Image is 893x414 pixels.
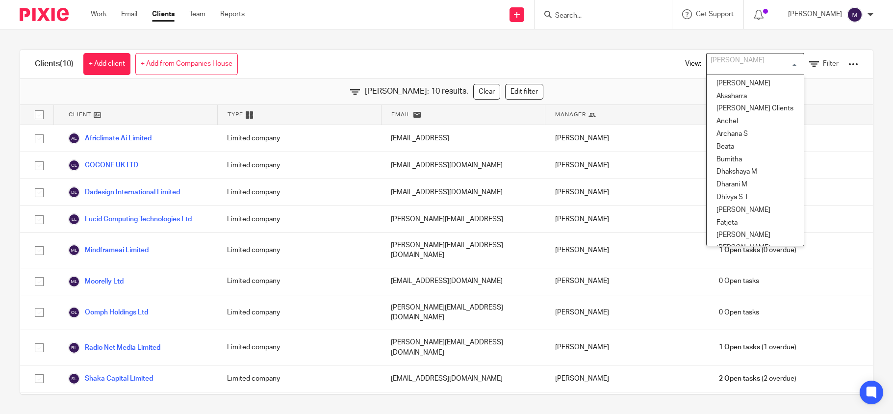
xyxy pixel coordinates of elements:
[707,191,804,204] li: Dhivya S T
[381,330,545,365] div: [PERSON_NAME][EMAIL_ADDRESS][DOMAIN_NAME]
[719,308,759,317] span: 0 Open tasks
[707,229,804,242] li: [PERSON_NAME]
[707,78,804,90] li: [PERSON_NAME]
[823,60,839,67] span: Filter
[707,103,804,115] li: [PERSON_NAME] Clients
[217,125,381,152] div: Limited company
[545,206,709,233] div: [PERSON_NAME]
[788,9,842,19] p: [PERSON_NAME]
[68,159,80,171] img: svg%3E
[381,206,545,233] div: [PERSON_NAME][EMAIL_ADDRESS]
[381,179,545,206] div: [EMAIL_ADDRESS][DOMAIN_NAME]
[217,295,381,330] div: Limited company
[135,53,238,75] a: + Add from Companies House
[217,365,381,392] div: Limited company
[847,7,863,23] img: svg%3E
[719,342,760,352] span: 1 Open tasks
[696,11,734,18] span: Get Support
[708,55,798,73] input: Search for option
[83,53,130,75] a: + Add client
[121,9,137,19] a: Email
[554,12,642,21] input: Search
[719,374,796,384] span: (2 overdue)
[68,244,80,256] img: svg%3E
[68,276,124,287] a: Moorelly Ltd
[381,295,545,330] div: [PERSON_NAME][EMAIL_ADDRESS][DOMAIN_NAME]
[381,365,545,392] div: [EMAIL_ADDRESS][DOMAIN_NAME]
[707,90,804,103] li: Akssharra
[707,115,804,128] li: Anchel
[20,8,69,21] img: Pixie
[220,9,245,19] a: Reports
[91,9,106,19] a: Work
[707,128,804,141] li: Archana S
[68,373,153,385] a: Shaka Capital Limited
[545,152,709,179] div: [PERSON_NAME]
[30,105,49,124] input: Select all
[217,179,381,206] div: Limited company
[217,233,381,268] div: Limited company
[68,213,192,225] a: Lucid Computing Technologies Ltd
[719,245,796,255] span: (0 overdue)
[68,186,180,198] a: Dadesign International Limited
[60,60,74,68] span: (10)
[381,152,545,179] div: [EMAIL_ADDRESS][DOMAIN_NAME]
[217,268,381,295] div: Limited company
[69,110,91,119] span: Client
[391,110,411,119] span: Email
[68,307,80,318] img: svg%3E
[68,276,80,287] img: svg%3E
[719,374,760,384] span: 2 Open tasks
[719,276,759,286] span: 0 Open tasks
[68,186,80,198] img: svg%3E
[381,125,545,152] div: [EMAIL_ADDRESS]
[68,213,80,225] img: svg%3E
[719,245,760,255] span: 1 Open tasks
[707,217,804,230] li: Fatjeta
[545,330,709,365] div: [PERSON_NAME]
[381,268,545,295] div: [EMAIL_ADDRESS][DOMAIN_NAME]
[707,141,804,154] li: Beata
[719,342,796,352] span: (1 overdue)
[152,9,175,19] a: Clients
[670,50,858,78] div: View:
[68,132,152,144] a: Africlimate Ai Limited
[68,373,80,385] img: svg%3E
[365,86,468,97] span: [PERSON_NAME]: 10 results.
[505,84,543,100] a: Edit filter
[545,233,709,268] div: [PERSON_NAME]
[707,179,804,191] li: Dharani M
[545,268,709,295] div: [PERSON_NAME]
[68,307,148,318] a: Oomph Holdings Ltd
[68,132,80,144] img: svg%3E
[473,84,500,100] a: Clear
[228,110,243,119] span: Type
[545,179,709,206] div: [PERSON_NAME]
[707,242,804,255] li: [PERSON_NAME]
[545,365,709,392] div: [PERSON_NAME]
[707,166,804,179] li: Dhakshaya M
[707,154,804,166] li: Bumitha
[217,206,381,233] div: Limited company
[706,53,804,75] div: Search for option
[68,159,138,171] a: COCONE UK LTD
[68,244,149,256] a: Mindframeai Limited
[217,330,381,365] div: Limited company
[68,342,80,354] img: svg%3E
[217,152,381,179] div: Limited company
[545,125,709,152] div: [PERSON_NAME]
[35,59,74,69] h1: Clients
[68,342,160,354] a: Radio Net Media Limited
[707,204,804,217] li: [PERSON_NAME]
[555,110,586,119] span: Manager
[545,295,709,330] div: [PERSON_NAME]
[381,233,545,268] div: [PERSON_NAME][EMAIL_ADDRESS][DOMAIN_NAME]
[189,9,205,19] a: Team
